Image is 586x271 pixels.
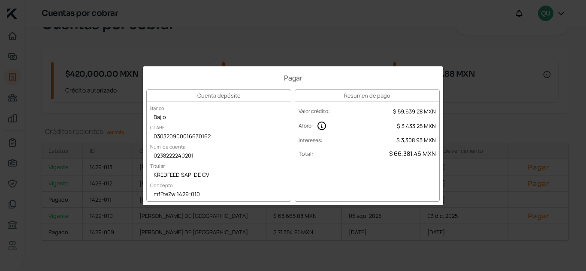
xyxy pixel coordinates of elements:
div: KREDFEED SAPI DE CV [147,169,291,182]
span: $ 3,308.93 MXN [396,136,436,144]
label: Valor crédito : [299,107,330,115]
span: $ 59,639.28 MXN [393,107,436,115]
div: mfFteZw 1429-010 [147,188,291,201]
label: CLABE [147,121,168,134]
h1: Pagar [146,73,440,83]
label: Titular [147,159,168,173]
span: $ 3,433.25 MXN [397,122,436,130]
span: $ 66,381.46 MXN [389,149,436,158]
label: Aforo : [299,122,313,129]
label: Banco [147,101,168,115]
h3: Resumen de pago [295,90,439,101]
label: Núm. de cuenta [147,140,189,153]
h3: Cuenta depósito [147,90,291,101]
label: Total : [299,150,313,158]
div: 030320900016630162 [147,131,291,143]
div: Bajío [147,111,291,124]
label: Concepto [147,179,176,192]
label: Intereses : [299,137,323,144]
div: 0238222240201 [147,150,291,163]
